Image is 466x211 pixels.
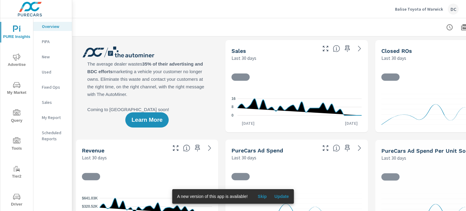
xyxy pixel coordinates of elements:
[2,109,31,124] span: Query
[42,130,67,142] p: Scheduled Reports
[381,48,412,54] h5: Closed ROs
[82,204,98,209] text: $320.52K
[2,165,31,180] span: Tier2
[231,113,234,117] text: 0
[333,145,340,152] span: Total cost of media for all PureCars channels for the selected dealership group over the selected...
[272,192,291,201] button: Update
[183,145,190,152] span: Total sales revenue over the selected date range. [Source: This data is sourced from the dealer’s...
[321,143,330,153] button: Make Fullscreen
[2,53,31,68] span: Advertise
[231,154,256,161] p: Last 30 days
[231,48,246,54] h5: Sales
[395,6,443,12] p: Balise Toyota of Warwick
[321,44,330,53] button: Make Fullscreen
[231,97,236,101] text: 16
[231,54,256,62] p: Last 30 days
[2,26,31,40] span: PURE Insights
[33,98,72,107] div: Sales
[341,120,362,126] p: [DATE]
[82,154,107,161] p: Last 30 days
[42,39,67,45] p: PIPA
[177,194,248,199] span: A new version of this app is available!
[42,23,67,29] p: Overview
[343,44,352,53] span: Save this to your personalized report
[33,67,72,77] div: Used
[42,99,67,105] p: Sales
[231,147,283,154] h5: PureCars Ad Spend
[82,196,98,200] text: $641.03K
[33,83,72,92] div: Fixed Ops
[448,4,459,15] div: DC
[171,143,181,153] button: Make Fullscreen
[381,54,406,62] p: Last 30 days
[252,192,272,201] button: Skip
[238,120,259,126] p: [DATE]
[193,143,202,153] span: Save this to your personalized report
[33,22,72,31] div: Overview
[2,81,31,96] span: My Market
[355,143,364,153] a: See more details in report
[333,45,340,52] span: Number of vehicles sold by the dealership over the selected date range. [Source: This data is sou...
[33,113,72,122] div: My Report
[343,143,352,153] span: Save this to your personalized report
[255,194,269,199] span: Skip
[125,112,168,128] button: Learn More
[381,154,406,162] p: Last 30 days
[42,84,67,90] p: Fixed Ops
[42,69,67,75] p: Used
[33,37,72,46] div: PIPA
[205,143,214,153] a: See more details in report
[355,44,364,53] a: See more details in report
[42,54,67,60] p: New
[2,137,31,152] span: Tools
[231,105,234,109] text: 8
[33,52,72,61] div: New
[33,128,72,143] div: Scheduled Reports
[82,147,104,154] h5: Revenue
[2,193,31,208] span: Driver
[131,117,162,123] span: Learn More
[42,114,67,121] p: My Report
[274,194,289,199] span: Update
